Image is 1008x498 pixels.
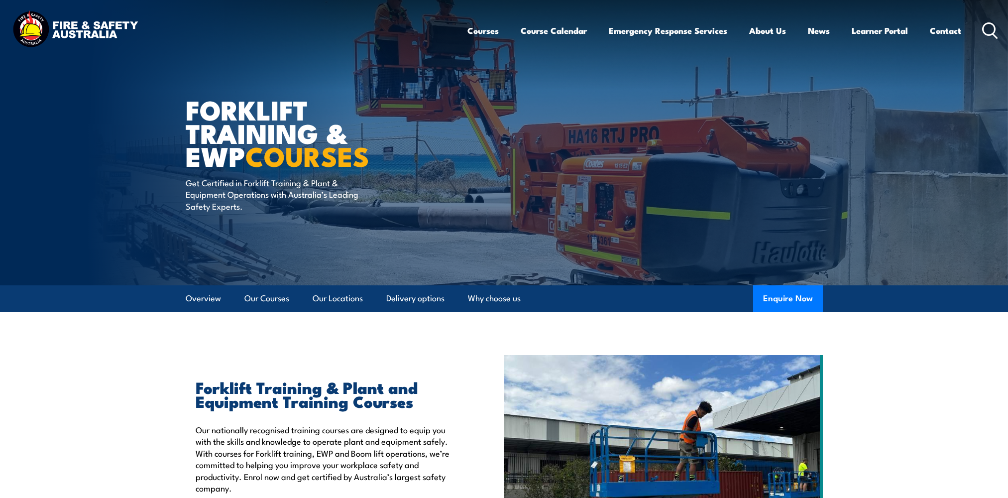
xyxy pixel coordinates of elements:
a: Overview [186,285,221,312]
a: Our Locations [313,285,363,312]
a: Course Calendar [521,17,587,44]
a: Courses [467,17,499,44]
p: Get Certified in Forklift Training & Plant & Equipment Operations with Australia’s Leading Safety... [186,177,367,212]
a: Our Courses [244,285,289,312]
h2: Forklift Training & Plant and Equipment Training Courses [196,380,458,408]
h1: Forklift Training & EWP [186,98,432,167]
a: News [808,17,830,44]
a: About Us [749,17,786,44]
a: Emergency Response Services [609,17,727,44]
a: Delivery options [386,285,445,312]
a: Learner Portal [852,17,908,44]
a: Why choose us [468,285,521,312]
a: Contact [930,17,961,44]
button: Enquire Now [753,285,823,312]
p: Our nationally recognised training courses are designed to equip you with the skills and knowledg... [196,424,458,494]
strong: COURSES [245,134,369,176]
